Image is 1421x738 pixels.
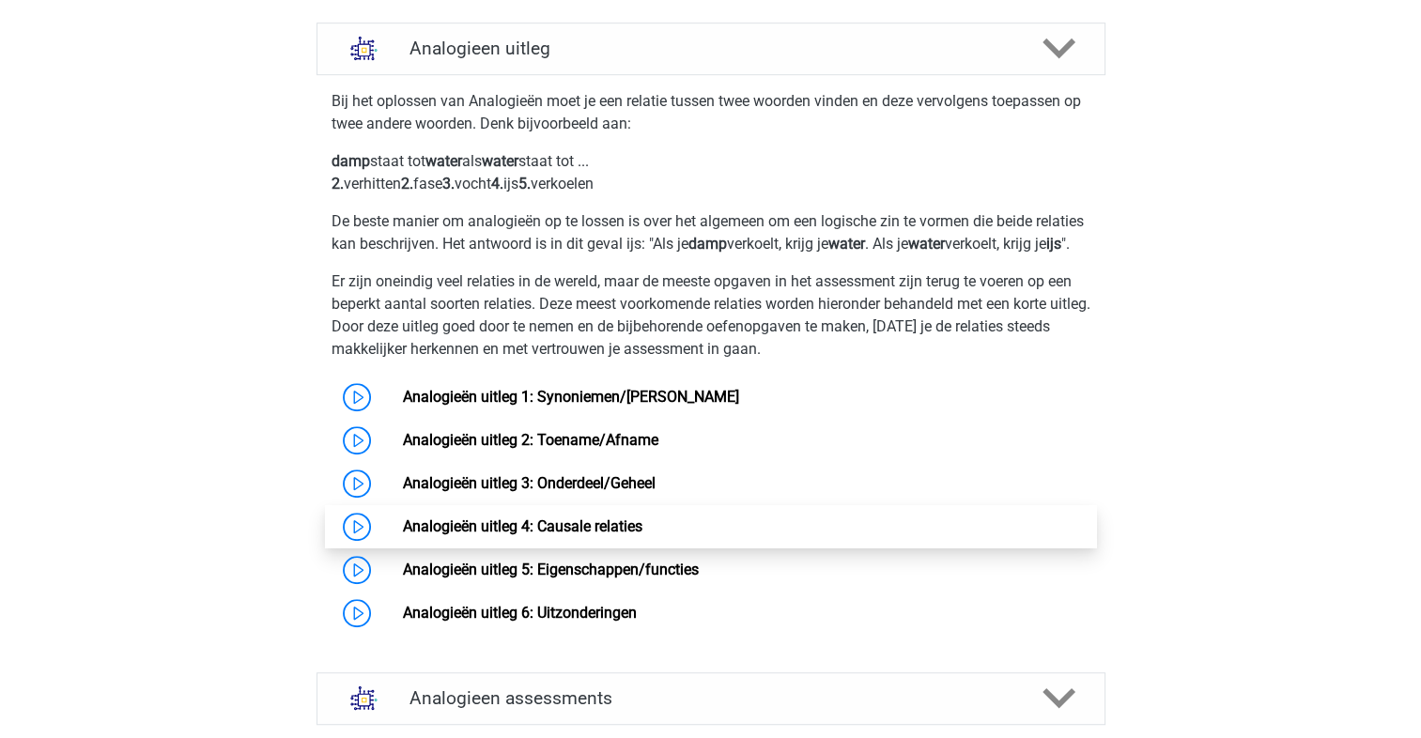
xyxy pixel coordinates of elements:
a: Analogieën uitleg 3: Onderdeel/Geheel [403,474,656,492]
a: Analogieën uitleg 1: Synoniemen/[PERSON_NAME] [403,388,739,406]
b: water [908,235,945,253]
a: Analogieën uitleg 2: Toename/Afname [403,431,658,449]
a: Analogieën uitleg 5: Eigenschappen/functies [403,561,699,578]
b: damp [332,152,370,170]
b: ijs [1046,235,1061,253]
p: Er zijn oneindig veel relaties in de wereld, maar de meeste opgaven in het assessment zijn terug ... [332,270,1090,361]
p: staat tot als staat tot ... verhitten fase vocht ijs verkoelen [332,150,1090,195]
b: water [482,152,518,170]
a: uitleg Analogieen uitleg [309,23,1113,75]
b: 3. [442,175,455,192]
img: analogieen uitleg [340,24,388,72]
b: water [828,235,865,253]
a: assessments Analogieen assessments [309,672,1113,725]
h4: Analogieen assessments [409,687,1012,709]
a: Analogieën uitleg 6: Uitzonderingen [403,604,637,622]
b: 2. [332,175,344,192]
p: Bij het oplossen van Analogieën moet je een relatie tussen twee woorden vinden en deze vervolgens... [332,90,1090,135]
h4: Analogieen uitleg [409,38,1012,59]
a: Analogieën uitleg 4: Causale relaties [403,517,642,535]
b: water [425,152,462,170]
p: De beste manier om analogieën op te lossen is over het algemeen om een logische zin te vormen die... [332,210,1090,255]
b: 5. [518,175,531,192]
img: analogieen assessments [340,674,388,722]
b: damp [688,235,727,253]
b: 2. [401,175,413,192]
b: 4. [491,175,503,192]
